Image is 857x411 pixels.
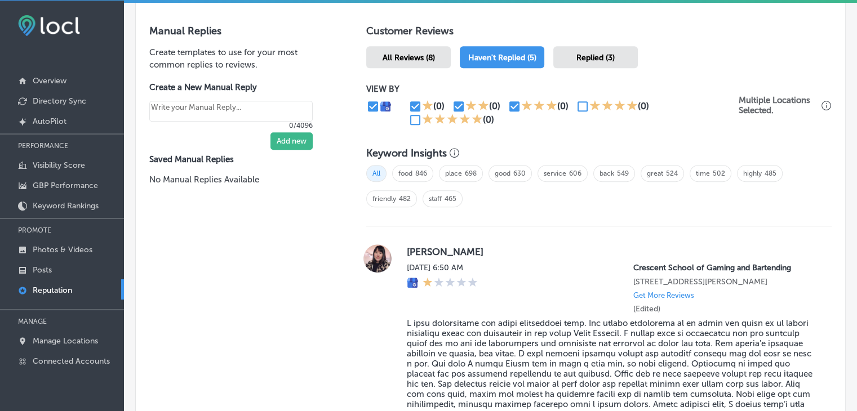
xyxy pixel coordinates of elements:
[33,117,66,126] p: AutoPilot
[149,101,313,122] textarea: Create your Quick Reply
[557,101,569,111] div: (0)
[647,169,663,177] a: great
[633,263,814,272] p: Crescent School of Gaming and Bartending
[589,100,638,113] div: 4 Stars
[445,169,462,177] a: place
[33,336,98,346] p: Manage Locations
[366,147,447,159] h3: Keyword Insights
[366,84,739,94] p: VIEW BY
[32,18,55,27] div: v 4.0.25
[18,18,27,27] img: logo_orange.svg
[149,82,313,92] label: Create a New Manual Reply
[569,169,581,177] a: 606
[633,277,814,287] p: 3275 S Jones Blvd #101
[696,169,710,177] a: time
[489,101,500,111] div: (0)
[149,122,313,129] p: 0/4096
[544,169,566,177] a: service
[30,65,39,74] img: tab_domain_overview_orange.svg
[638,101,649,111] div: (0)
[270,132,313,150] button: Add new
[713,169,725,177] a: 502
[366,25,832,42] h1: Customer Reviews
[18,15,80,36] img: fda3e92497d09a02dc62c9cd864e3231.png
[33,201,99,211] p: Keyword Rankings
[125,66,190,74] div: Keywords by Traffic
[366,165,387,182] span: All
[112,65,121,74] img: tab_keywords_by_traffic_grey.svg
[739,95,819,115] p: Multiple Locations Selected.
[483,114,494,125] div: (0)
[422,100,433,113] div: 1 Star
[465,169,477,177] a: 698
[33,285,72,295] p: Reputation
[495,169,510,177] a: good
[617,169,629,177] a: 549
[33,160,85,170] p: Visibility Score
[422,113,483,127] div: 5 Stars
[600,169,614,177] a: back
[407,246,814,257] label: [PERSON_NAME]
[29,29,124,38] div: Domain: [DOMAIN_NAME]
[765,169,776,177] a: 485
[398,169,412,177] a: food
[33,76,66,86] p: Overview
[423,277,478,289] div: 1 Star
[372,195,396,203] a: friendly
[383,53,435,62] span: All Reviews (8)
[33,245,92,254] p: Photos & Videos
[465,100,489,113] div: 2 Stars
[415,169,427,177] a: 846
[576,53,615,62] span: Replied (3)
[513,169,526,177] a: 630
[521,100,557,113] div: 3 Stars
[633,291,694,300] p: Get More Reviews
[33,96,86,106] p: Directory Sync
[633,304,660,314] label: (Edited)
[33,356,110,366] p: Connected Accounts
[33,265,52,275] p: Posts
[666,169,678,177] a: 524
[743,169,762,177] a: highly
[429,195,442,203] a: staff
[149,154,330,164] label: Saved Manual Replies
[149,173,330,186] p: No Manual Replies Available
[33,181,98,190] p: GBP Performance
[468,53,536,62] span: Haven't Replied (5)
[149,46,330,71] p: Create templates to use for your most common replies to reviews.
[445,195,456,203] a: 465
[399,195,411,203] a: 482
[18,29,27,38] img: website_grey.svg
[149,25,330,37] h3: Manual Replies
[407,263,478,272] label: [DATE] 6:50 AM
[43,66,101,74] div: Domain Overview
[433,101,445,111] div: (0)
